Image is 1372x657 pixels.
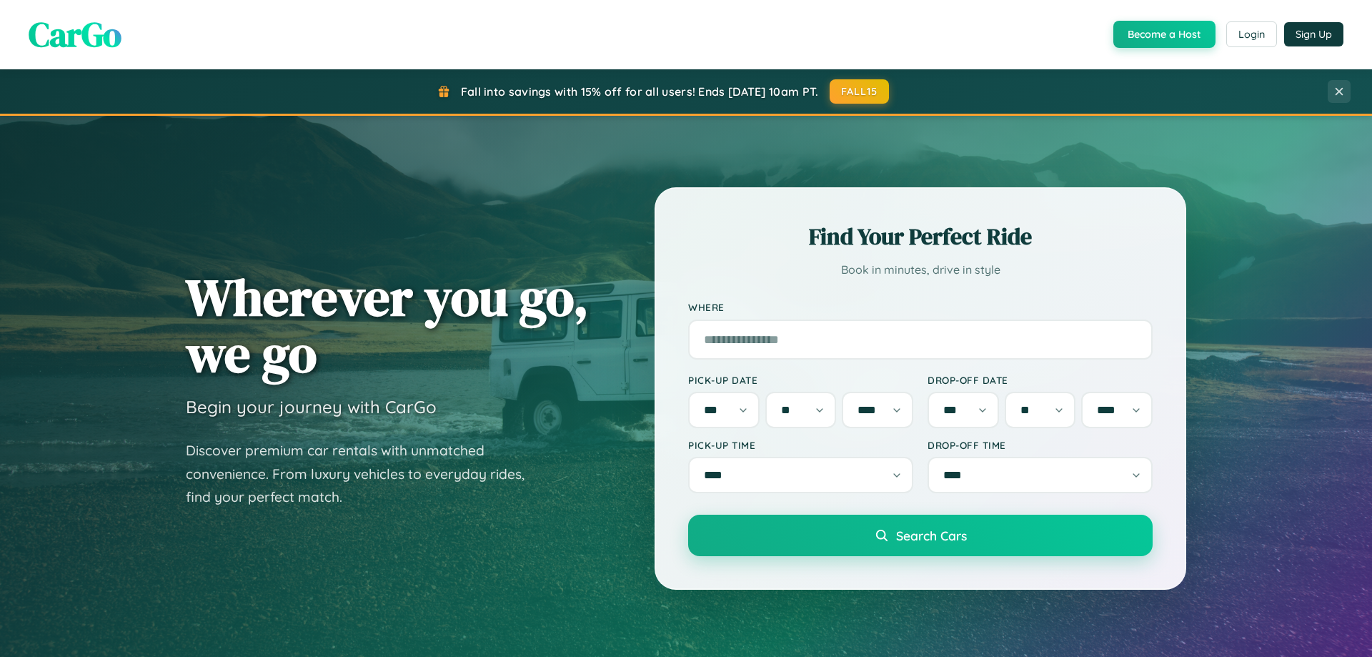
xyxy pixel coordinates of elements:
button: Sign Up [1284,22,1343,46]
p: Discover premium car rentals with unmatched convenience. From luxury vehicles to everyday rides, ... [186,439,543,509]
h2: Find Your Perfect Ride [688,221,1153,252]
span: Search Cars [896,528,967,543]
button: Become a Host [1113,21,1216,48]
label: Pick-up Time [688,439,913,451]
label: Drop-off Date [928,374,1153,386]
button: Search Cars [688,515,1153,556]
h3: Begin your journey with CarGo [186,396,437,418]
h1: Wherever you go, we go [186,269,589,382]
label: Where [688,302,1153,314]
label: Drop-off Time [928,439,1153,451]
label: Pick-up Date [688,374,913,386]
button: FALL15 [830,79,890,104]
button: Login [1226,21,1277,47]
span: CarGo [29,11,121,58]
p: Book in minutes, drive in style [688,260,1153,280]
span: Fall into savings with 15% off for all users! Ends [DATE] 10am PT. [461,84,819,99]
